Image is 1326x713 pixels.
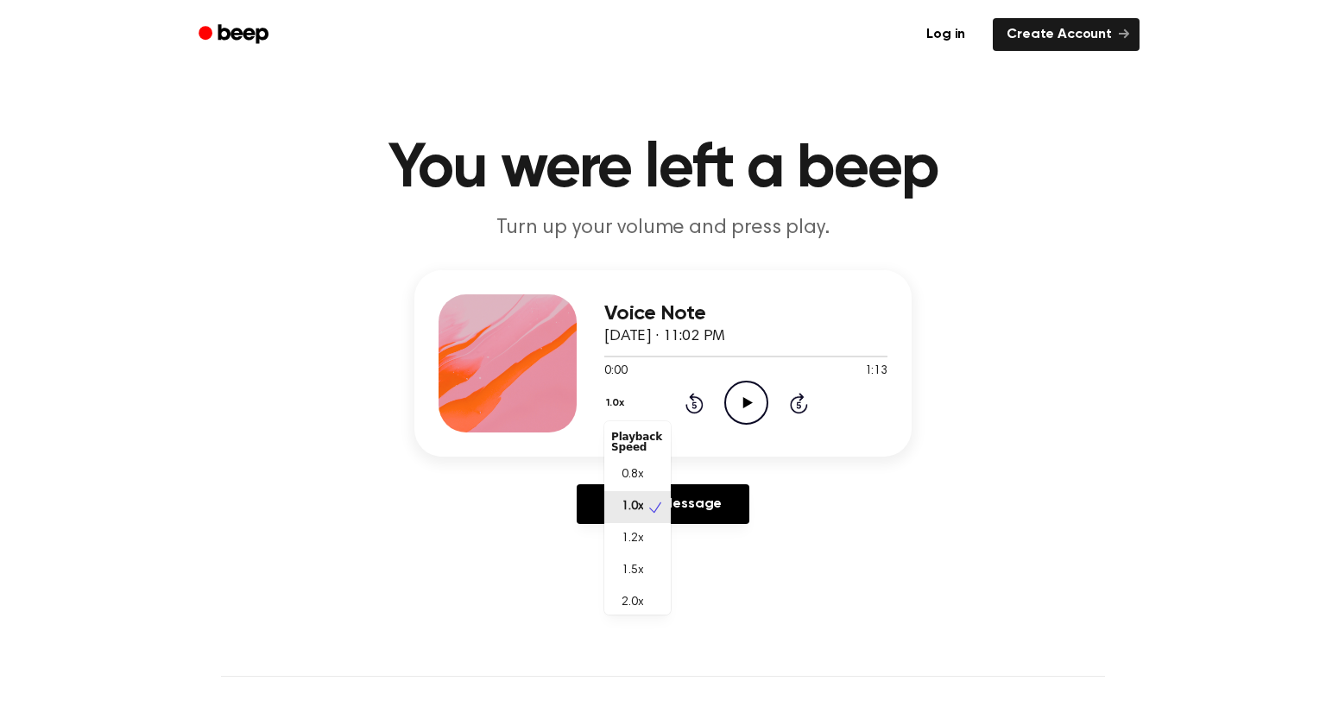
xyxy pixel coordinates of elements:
[604,425,671,459] div: Playback Speed
[622,530,643,548] span: 1.2x
[622,466,643,484] span: 0.8x
[604,388,630,418] button: 1.0x
[622,498,643,516] span: 1.0x
[622,594,643,612] span: 2.0x
[604,421,671,615] div: 1.0x
[622,562,643,580] span: 1.5x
